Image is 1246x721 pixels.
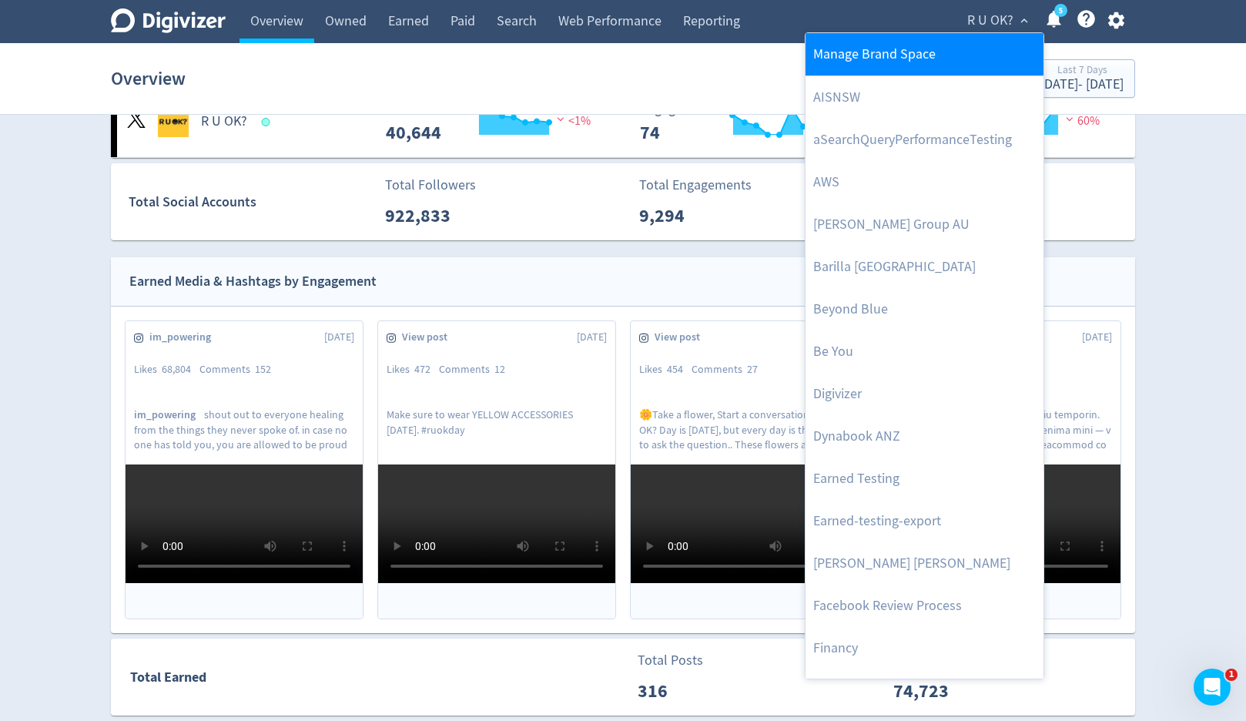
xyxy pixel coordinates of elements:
[806,161,1043,203] a: AWS
[806,330,1043,373] a: Be You
[806,669,1043,712] a: FTG
[806,119,1043,161] a: aSearchQueryPerformanceTesting
[1225,669,1238,681] span: 1
[806,76,1043,119] a: AISNSW
[806,542,1043,585] a: [PERSON_NAME] [PERSON_NAME]
[806,585,1043,627] a: Facebook Review Process
[806,415,1043,458] a: Dynabook ANZ
[806,288,1043,330] a: Beyond Blue
[806,33,1043,75] a: Manage Brand Space
[806,500,1043,542] a: Earned-testing-export
[1194,669,1231,706] iframe: Intercom live chat
[806,203,1043,246] a: [PERSON_NAME] Group AU
[806,246,1043,288] a: Barilla [GEOGRAPHIC_DATA]
[806,627,1043,669] a: Financy
[806,458,1043,500] a: Earned Testing
[806,373,1043,415] a: Digivizer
